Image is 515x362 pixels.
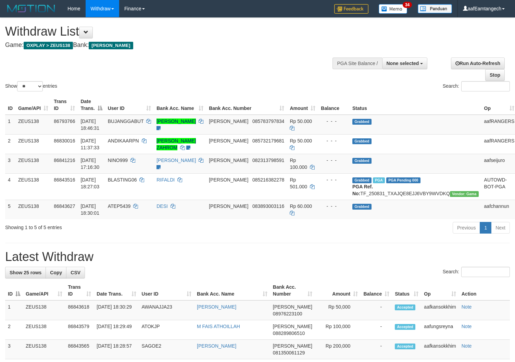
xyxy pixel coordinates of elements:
[156,138,196,150] a: [PERSON_NAME] ZAHROM
[443,81,510,91] label: Search:
[156,177,175,183] a: RIFALDI
[290,177,307,189] span: Rp 501.000
[94,320,139,340] td: [DATE] 18:29:49
[395,324,415,330] span: Accepted
[290,118,312,124] span: Rp 50.000
[15,134,51,154] td: ZEUS138
[290,158,307,170] span: Rp 100.000
[252,138,284,143] span: Copy 085732179681 to clipboard
[54,138,75,143] span: 86830016
[450,191,479,197] span: Vendor URL: https://trx31.1velocity.biz
[361,281,392,300] th: Balance: activate to sort column ascending
[462,343,472,349] a: Note
[5,200,15,219] td: 5
[373,177,385,183] span: Marked by aafRornrotha
[270,281,315,300] th: Bank Acc. Number: activate to sort column ascending
[5,250,510,264] h1: Latest Withdraw
[65,340,94,359] td: 86843565
[23,340,65,359] td: ZEUS138
[395,304,415,310] span: Accepted
[206,95,287,115] th: Bank Acc. Number: activate to sort column ascending
[108,118,144,124] span: BUJANGGABUT
[139,340,194,359] td: SAGOE2
[387,61,419,66] span: None selected
[421,320,459,340] td: aafungsreyna
[461,267,510,277] input: Search:
[462,304,472,310] a: Note
[443,267,510,277] label: Search:
[453,222,480,234] a: Previous
[290,138,312,143] span: Rp 50.000
[461,81,510,91] input: Search:
[94,300,139,320] td: [DATE] 18:30:29
[290,203,312,209] span: Rp 60.000
[252,177,284,183] span: Copy 085216382278 to clipboard
[156,158,196,163] a: [PERSON_NAME]
[273,311,302,316] span: Copy 08976223100 to clipboard
[315,281,361,300] th: Amount: activate to sort column ascending
[23,320,65,340] td: ZEUS138
[273,304,312,310] span: [PERSON_NAME]
[5,340,23,359] td: 3
[65,281,94,300] th: Trans ID: activate to sort column ascending
[273,350,305,355] span: Copy 081350061129 to clipboard
[321,176,347,183] div: - - -
[154,95,206,115] th: Bank Acc. Name: activate to sort column ascending
[15,154,51,173] td: ZEUS138
[5,25,337,38] h1: Withdraw List
[379,4,407,14] img: Button%20Memo.svg
[382,58,428,69] button: None selected
[392,281,421,300] th: Status: activate to sort column ascending
[350,173,481,200] td: TF_250831_TXAJQE8EJJ6VBY9WVDKQ
[15,200,51,219] td: ZEUS138
[65,320,94,340] td: 86843579
[209,138,248,143] span: [PERSON_NAME]
[462,324,472,329] a: Note
[421,281,459,300] th: Op: activate to sort column ascending
[5,300,23,320] td: 1
[386,177,420,183] span: PGA Pending
[80,158,99,170] span: [DATE] 17:16:30
[17,81,43,91] select: Showentries
[5,320,23,340] td: 2
[5,134,15,154] td: 2
[459,281,510,300] th: Action
[94,340,139,359] td: [DATE] 18:28:57
[350,95,481,115] th: Status
[10,270,41,275] span: Show 25 rows
[105,95,154,115] th: User ID: activate to sort column ascending
[352,177,372,183] span: Grabbed
[139,300,194,320] td: AWANAJJA23
[24,42,73,49] span: OXPLAY > ZEUS138
[139,320,194,340] td: ATOKJP
[197,304,236,310] a: [PERSON_NAME]
[197,343,236,349] a: [PERSON_NAME]
[315,340,361,359] td: Rp 200,000
[5,3,57,14] img: MOTION_logo.png
[352,138,372,144] span: Grabbed
[209,203,248,209] span: [PERSON_NAME]
[108,177,137,183] span: BLASTING06
[321,137,347,144] div: - - -
[54,118,75,124] span: 86793766
[321,157,347,164] div: - - -
[78,95,105,115] th: Date Trans.: activate to sort column descending
[71,270,80,275] span: CSV
[315,300,361,320] td: Rp 50,000
[54,177,75,183] span: 86843516
[352,158,372,164] span: Grabbed
[5,115,15,135] td: 1
[273,324,312,329] span: [PERSON_NAME]
[252,118,284,124] span: Copy 085783797834 to clipboard
[108,158,128,163] span: NINO999
[332,58,382,69] div: PGA Site Balance /
[361,340,392,359] td: -
[352,204,372,210] span: Grabbed
[23,300,65,320] td: ZEUS138
[108,138,139,143] span: ANDIKAARPN
[321,203,347,210] div: - - -
[54,203,75,209] span: 86843627
[352,119,372,125] span: Grabbed
[194,281,270,300] th: Bank Acc. Name: activate to sort column ascending
[89,42,133,49] span: [PERSON_NAME]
